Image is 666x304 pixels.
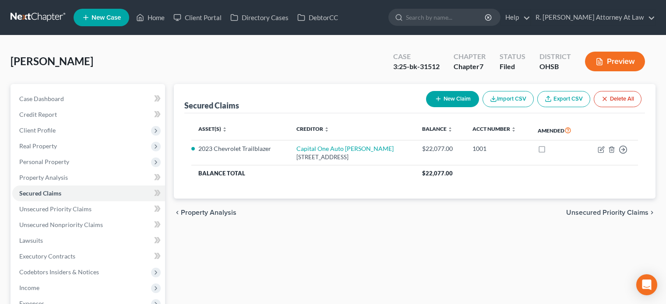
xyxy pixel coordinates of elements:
[422,170,453,177] span: $22,077.00
[92,14,121,21] span: New Case
[296,126,329,132] a: Creditor unfold_more
[531,10,655,25] a: R. [PERSON_NAME] Attorney At Law
[12,201,165,217] a: Unsecured Priority Claims
[585,52,645,71] button: Preview
[566,209,655,216] button: Unsecured Priority Claims chevron_right
[19,158,69,165] span: Personal Property
[293,10,342,25] a: DebtorCC
[19,268,99,276] span: Codebtors Insiders & Notices
[12,217,165,233] a: Unsecured Nonpriority Claims
[19,142,57,150] span: Real Property
[448,127,453,132] i: unfold_more
[174,209,236,216] button: chevron_left Property Analysis
[12,248,165,264] a: Executory Contracts
[12,185,165,201] a: Secured Claims
[174,209,181,216] i: chevron_left
[393,62,440,72] div: 3:25-bk-31512
[19,174,68,181] span: Property Analysis
[19,95,64,102] span: Case Dashboard
[184,100,239,111] div: Secured Claims
[12,170,165,185] a: Property Analysis
[636,274,657,295] div: Open Intercom Messenger
[296,145,394,152] a: Capital One Auto [PERSON_NAME]
[426,91,479,107] button: New Claim
[539,52,571,62] div: District
[472,144,524,153] div: 1001
[222,127,227,132] i: unfold_more
[12,107,165,122] a: Credit Report
[11,55,93,67] span: [PERSON_NAME]
[198,144,282,153] li: 2023 Chevrolet Trailblazer
[19,205,92,213] span: Unsecured Priority Claims
[132,10,169,25] a: Home
[19,126,56,134] span: Client Profile
[648,209,655,216] i: chevron_right
[19,237,43,244] span: Lawsuits
[454,62,486,72] div: Chapter
[19,111,57,118] span: Credit Report
[198,126,227,132] a: Asset(s) unfold_more
[422,126,453,132] a: Balance unfold_more
[296,153,408,161] div: [STREET_ADDRESS]
[594,91,641,107] button: Delete All
[19,221,103,228] span: Unsecured Nonpriority Claims
[406,9,486,25] input: Search by name...
[539,62,571,72] div: OHSB
[500,52,525,62] div: Status
[19,252,75,260] span: Executory Contracts
[191,165,415,181] th: Balance Total
[501,10,530,25] a: Help
[181,209,236,216] span: Property Analysis
[537,91,590,107] a: Export CSV
[19,284,39,291] span: Income
[422,144,458,153] div: $22,077.00
[479,62,483,70] span: 7
[324,127,329,132] i: unfold_more
[19,189,61,197] span: Secured Claims
[511,127,516,132] i: unfold_more
[472,126,516,132] a: Acct Number unfold_more
[12,233,165,248] a: Lawsuits
[500,62,525,72] div: Filed
[483,91,534,107] button: Import CSV
[169,10,226,25] a: Client Portal
[393,52,440,62] div: Case
[531,120,585,140] th: Amended
[226,10,293,25] a: Directory Cases
[566,209,648,216] span: Unsecured Priority Claims
[12,91,165,107] a: Case Dashboard
[454,52,486,62] div: Chapter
